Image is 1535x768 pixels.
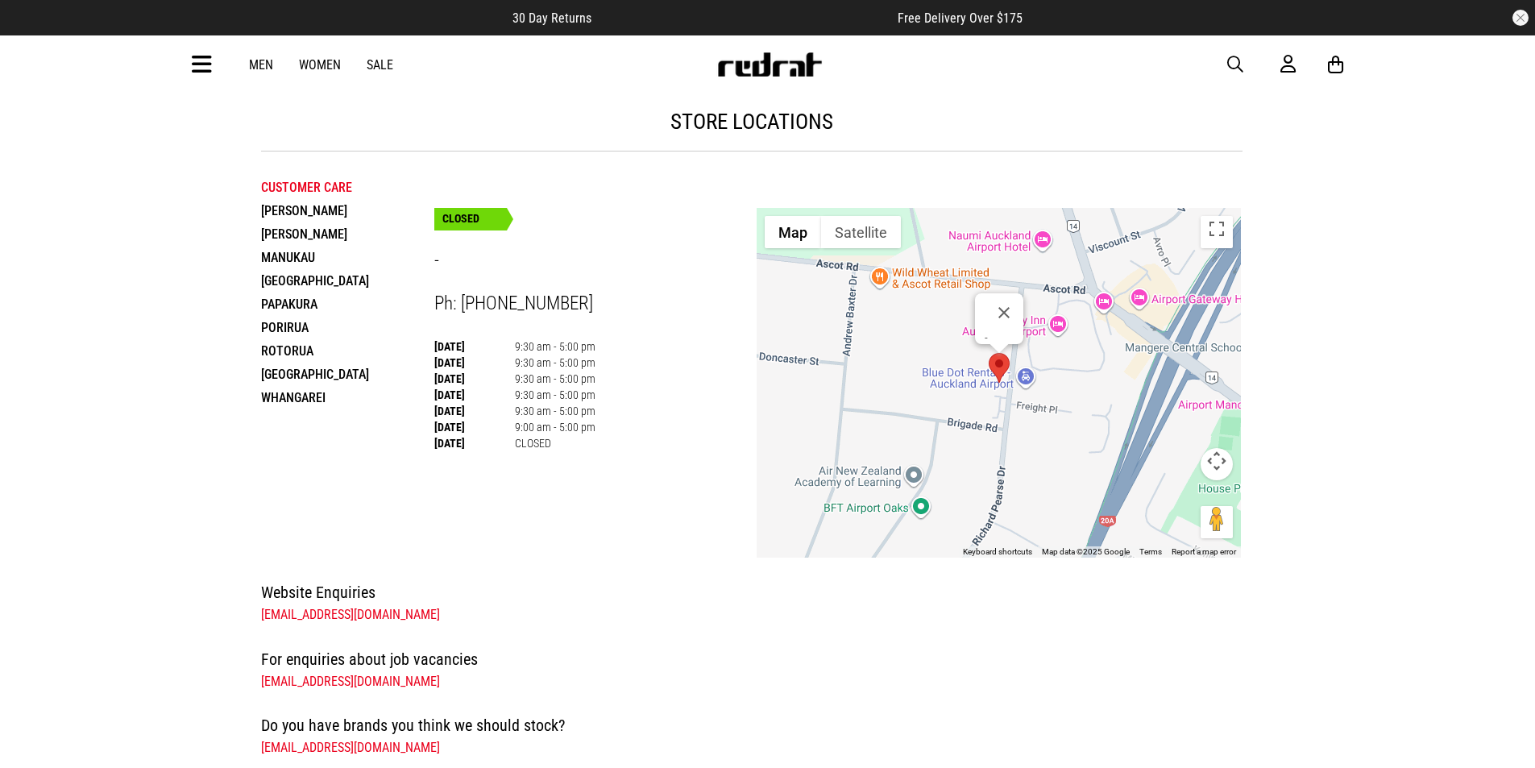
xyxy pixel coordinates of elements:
[261,246,434,269] li: Manukau
[515,419,595,435] td: 9:00 am - 5:00 pm
[1201,506,1233,538] button: Drag Pegman onto the map to open Street View
[261,293,434,316] li: Papakura
[765,216,821,248] button: Show street map
[515,355,595,371] td: 9:30 am - 5:00 pm
[261,222,434,246] li: [PERSON_NAME]
[761,537,814,558] img: Google
[985,293,1023,332] button: Close
[367,57,393,73] a: Sale
[515,435,595,451] td: CLOSED
[434,387,515,403] th: [DATE]
[963,546,1032,558] button: Keyboard shortcuts
[1139,547,1162,556] a: Terms (opens in new tab)
[434,403,515,419] th: [DATE]
[434,419,515,435] th: [DATE]
[261,579,1243,605] h4: Website Enquiries
[716,52,823,77] img: Redrat logo
[261,339,434,363] li: Rotorua
[261,316,434,339] li: Porirua
[1042,547,1130,556] span: Map data ©2025 Google
[515,371,595,387] td: 9:30 am - 5:00 pm
[261,712,1243,738] h4: Do you have brands you think we should stock?
[515,338,595,355] td: 9:30 am - 5:00 pm
[261,176,434,199] li: Customer Care
[434,435,515,451] th: [DATE]
[821,216,901,248] button: Show satellite imagery
[261,646,1243,672] h4: For enquiries about job vacancies
[434,293,593,314] span: Ph: [PHONE_NUMBER]
[1172,547,1236,556] a: Report a map error
[261,740,440,755] a: [EMAIL_ADDRESS][DOMAIN_NAME]
[261,363,434,386] li: [GEOGRAPHIC_DATA]
[261,674,440,689] a: [EMAIL_ADDRESS][DOMAIN_NAME]
[299,57,341,73] a: Women
[515,403,595,419] td: 9:30 am - 5:00 pm
[515,387,595,403] td: 9:30 am - 5:00 pm
[512,10,591,26] span: 30 Day Returns
[434,355,515,371] th: [DATE]
[985,332,1023,344] div: -
[761,537,814,558] a: Open this area in Google Maps (opens a new window)
[1201,448,1233,480] button: Map camera controls
[261,109,1243,135] h1: store locations
[261,199,434,222] li: [PERSON_NAME]
[261,607,440,622] a: [EMAIL_ADDRESS][DOMAIN_NAME]
[261,269,434,293] li: [GEOGRAPHIC_DATA]
[261,386,434,409] li: Whangarei
[434,338,515,355] th: [DATE]
[434,208,507,230] div: CLOSED
[249,57,273,73] a: Men
[898,10,1023,26] span: Free Delivery Over $175
[1201,216,1233,248] button: Toggle fullscreen view
[434,249,757,274] h3: -
[624,10,865,26] iframe: Customer reviews powered by Trustpilot
[434,371,515,387] th: [DATE]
